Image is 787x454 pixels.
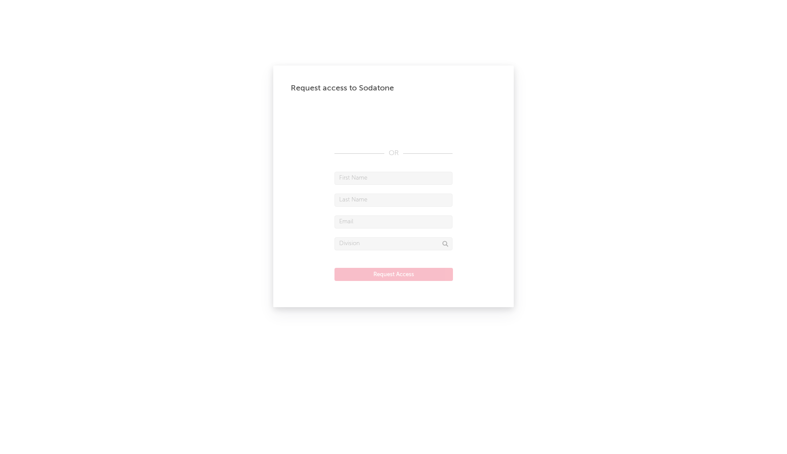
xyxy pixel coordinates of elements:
input: Email [334,215,453,229]
input: Division [334,237,453,250]
div: Request access to Sodatone [291,83,496,94]
input: Last Name [334,194,453,207]
input: First Name [334,172,453,185]
button: Request Access [334,268,453,281]
div: OR [334,148,453,159]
